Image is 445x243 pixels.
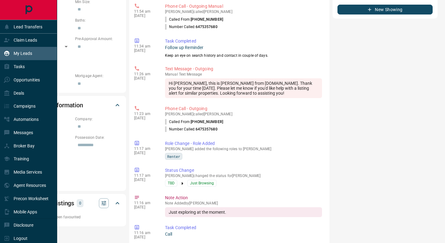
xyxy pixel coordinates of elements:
[134,231,156,235] p: 11:16 am
[134,44,156,48] p: 11:34 am
[196,25,218,29] span: 6475357680
[165,167,322,174] p: Status Change
[134,151,156,155] p: [DATE]
[134,116,156,120] p: [DATE]
[26,98,121,113] div: Personal Information
[165,38,322,44] p: Task Completed
[165,174,322,178] p: [PERSON_NAME] changed the status for [PERSON_NAME]
[165,10,322,14] p: [PERSON_NAME] called [PERSON_NAME]
[134,205,156,209] p: [DATE]
[134,9,156,14] p: 11:54 am
[165,72,322,76] p: Text Message
[75,135,121,140] p: Possession Date:
[196,127,218,131] span: 6475357680
[165,224,322,231] p: Task Completed
[134,146,156,151] p: 11:17 am
[165,112,322,116] p: [PERSON_NAME] called [PERSON_NAME]
[134,76,156,80] p: [DATE]
[190,180,214,186] span: Just Browsing
[134,201,156,205] p: 11:16 am
[165,147,322,151] p: [PERSON_NAME] added the following roles to [PERSON_NAME]
[134,235,156,239] p: [DATE]
[26,196,121,211] div: Favourite Listings0
[165,231,322,237] p: Call
[165,78,322,98] div: Hi [PERSON_NAME], this is [PERSON_NAME] from [DOMAIN_NAME]. Thank you for your time [DATE]. Pleas...
[337,5,433,14] button: New Showing
[165,119,223,125] p: Called From:
[26,171,121,177] p: Address:
[165,201,322,205] p: Note Added by [PERSON_NAME]
[75,36,121,42] p: Pre-Approval Amount:
[26,214,121,220] p: No listings have been favourited
[165,17,223,22] p: Called From:
[165,3,322,10] p: Phone Call - Outgoing Manual
[75,116,121,122] p: Company:
[134,72,156,76] p: 11:26 am
[165,207,322,217] div: Just exploring at the moment.
[165,105,322,112] p: Phone Call - Outgoing
[165,53,322,58] p: Keep an eye on search history and contact in couple of days.
[165,66,322,72] p: Text Message - Outgoing
[78,200,82,207] p: 0
[165,140,322,147] p: Role Change - Role Added
[75,73,121,79] p: Mortgage Agent:
[191,120,223,124] span: [PHONE_NUMBER]
[134,48,156,53] p: [DATE]
[167,153,180,159] span: Renter
[165,24,218,30] p: Number Called:
[134,14,156,18] p: [DATE]
[134,112,156,116] p: 11:23 am
[75,18,121,23] p: Baths:
[165,126,218,132] p: Number Called:
[168,180,175,186] span: TBD
[134,173,156,178] p: 11:17 am
[26,55,121,60] p: Credit Score:
[134,178,156,182] p: [DATE]
[165,195,322,201] p: Note Action
[165,44,322,51] p: Follow up Reminder
[165,72,178,76] span: manual
[191,17,223,22] span: [PHONE_NUMBER]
